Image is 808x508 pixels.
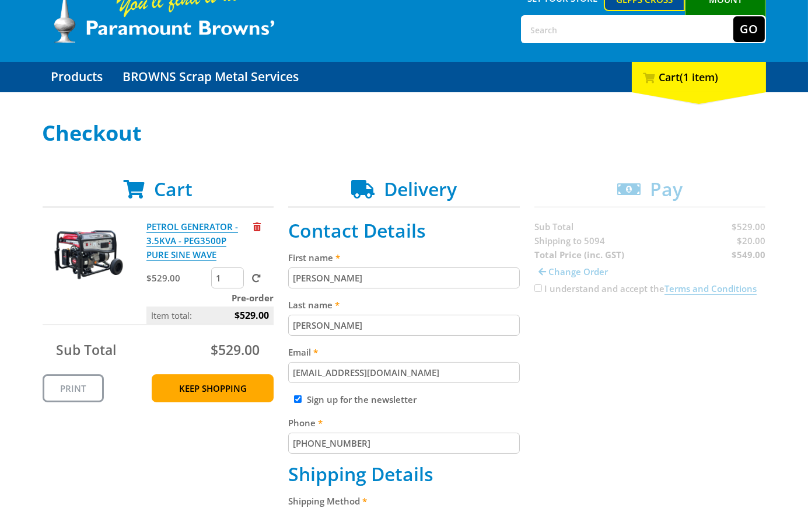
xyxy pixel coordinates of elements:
h1: Checkout [43,121,766,145]
input: Please enter your last name. [288,315,520,336]
a: PETROL GENERATOR - 3.5KVA - PEG3500P PURE SINE WAVE [146,221,238,261]
a: Remove from cart [253,221,261,232]
a: Go to the BROWNS Scrap Metal Services page [114,62,308,92]
a: Keep Shopping [152,374,274,402]
img: PETROL GENERATOR - 3.5KVA - PEG3500P PURE SINE WAVE [54,220,124,290]
label: Email [288,345,520,359]
p: $529.00 [146,271,209,285]
p: Pre-order [146,291,274,305]
input: Please enter your email address. [288,362,520,383]
label: Sign up for the newsletter [307,394,417,405]
span: (1 item) [680,70,719,84]
span: $529.00 [211,340,260,359]
span: Cart [154,176,193,201]
input: Search [522,16,733,42]
label: Shipping Method [288,494,520,508]
span: Sub Total [57,340,117,359]
span: Delivery [384,176,457,201]
span: $529.00 [235,307,269,324]
a: Go to the Products page [43,62,112,92]
a: Print [43,374,104,402]
label: Last name [288,298,520,312]
label: Phone [288,416,520,430]
div: Cart [632,62,766,92]
h2: Contact Details [288,220,520,242]
input: Please enter your first name. [288,267,520,288]
label: First name [288,250,520,265]
h2: Shipping Details [288,463,520,485]
button: Go [733,16,765,42]
p: Item total: [146,307,274,324]
input: Please enter your telephone number. [288,433,520,454]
